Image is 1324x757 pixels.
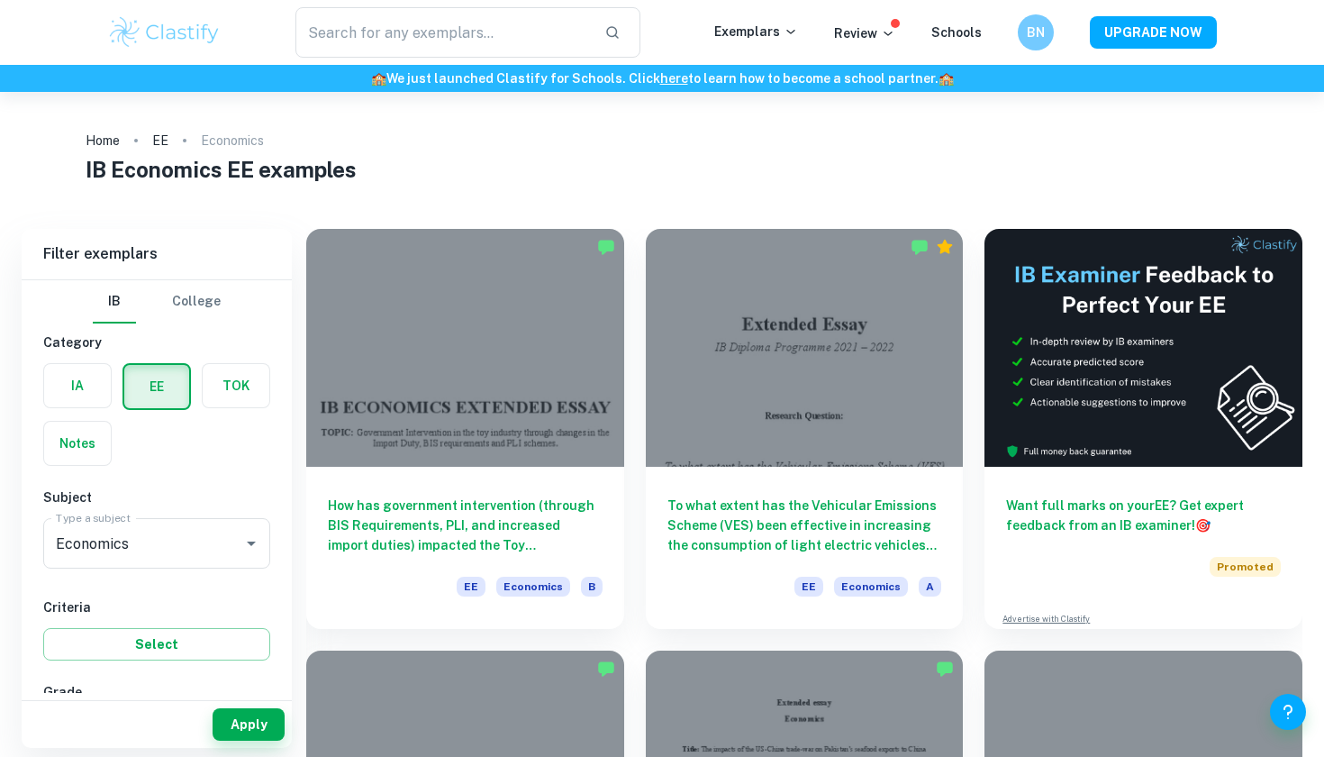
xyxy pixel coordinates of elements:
[936,238,954,256] div: Premium
[581,577,603,597] span: B
[984,229,1302,467] img: Thumbnail
[213,708,285,741] button: Apply
[201,131,264,150] p: Economics
[660,71,688,86] a: here
[56,510,131,525] label: Type a subject
[86,153,1238,186] h1: IB Economics EE examples
[124,365,189,408] button: EE
[919,577,941,597] span: A
[172,280,221,324] button: College
[1018,14,1054,50] button: BN
[1210,557,1281,577] span: Promoted
[295,7,590,58] input: Search for any exemplars...
[4,68,1320,88] h6: We just launched Clastify for Schools. Click to learn how to become a school partner.
[1270,694,1306,730] button: Help and Feedback
[714,22,798,41] p: Exemplars
[107,14,222,50] img: Clastify logo
[597,238,615,256] img: Marked
[44,364,111,407] button: IA
[43,597,270,617] h6: Criteria
[1006,496,1281,535] h6: Want full marks on your EE ? Get expert feedback from an IB examiner!
[43,682,270,702] h6: Grade
[328,496,603,555] h6: How has government intervention (through BIS Requirements, PLI, and increased import duties) impa...
[22,229,292,279] h6: Filter exemplars
[152,128,168,153] a: EE
[43,628,270,661] button: Select
[646,229,964,629] a: To what extent has the Vehicular Emissions Scheme (VES) been effective in increasing the consumpt...
[203,364,269,407] button: TOK
[371,71,386,86] span: 🏫
[93,280,221,324] div: Filter type choice
[44,422,111,465] button: Notes
[834,23,895,43] p: Review
[43,333,270,352] h6: Category
[496,577,570,597] span: Economics
[834,577,908,597] span: Economics
[667,496,942,555] h6: To what extent has the Vehicular Emissions Scheme (VES) been effective in increasing the consumpt...
[984,229,1302,629] a: Want full marks on yourEE? Get expert feedback from an IB examiner!PromotedAdvertise with Clastify
[939,71,954,86] span: 🏫
[931,25,982,40] a: Schools
[1195,518,1211,533] span: 🎯
[43,488,270,507] h6: Subject
[1002,613,1090,625] a: Advertise with Clastify
[911,238,929,256] img: Marked
[1090,16,1217,49] button: UPGRADE NOW
[597,660,615,678] img: Marked
[239,531,264,556] button: Open
[93,280,136,324] button: IB
[86,128,120,153] a: Home
[936,660,954,678] img: Marked
[1026,23,1047,42] h6: BN
[306,229,624,629] a: How has government intervention (through BIS Requirements, PLI, and increased import duties) impa...
[457,577,485,597] span: EE
[794,577,823,597] span: EE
